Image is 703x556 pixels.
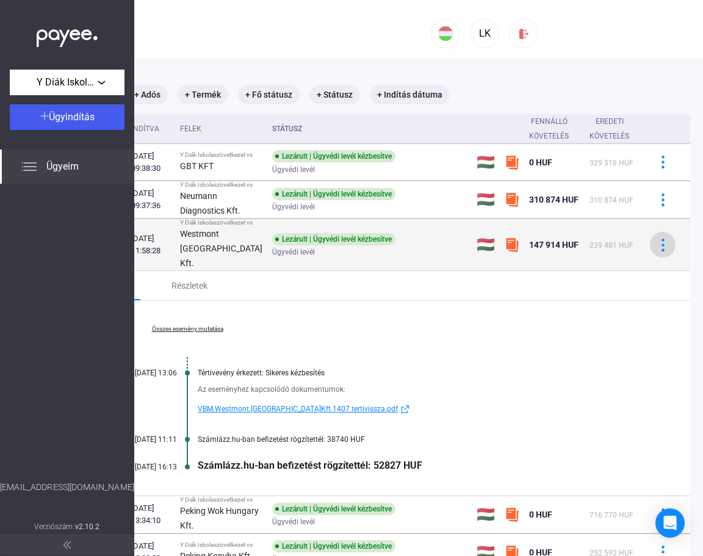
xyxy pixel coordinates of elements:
[272,200,315,214] span: Ügyvédi levél
[309,85,360,104] mat-chip: + Státusz
[131,121,170,136] div: Indítva
[655,508,685,538] div: Open Intercom Messenger
[438,26,453,41] img: HU
[180,181,262,189] div: Y Diák Iskolaszövetkezet vs
[470,19,499,48] button: LK
[589,511,633,519] span: 716 770 HUF
[267,114,472,144] th: Státusz
[10,70,124,95] button: Y Diák Iskolaszövetkezet
[171,278,207,293] div: Részletek
[180,506,259,530] strong: Peking Wok Hungary Kft.
[650,150,676,175] button: more-blue
[180,496,262,504] div: Y Diák Iskolaszövetkezet vs
[589,114,640,143] div: Eredeti követelés
[75,522,100,531] strong: v2.10.2
[198,402,629,416] a: VBM.Westmont.[GEOGRAPHIC_DATA]Kft.1407.tertivissza.pdfexternal-link-blue
[238,85,300,104] mat-chip: + Fő státusz
[63,541,71,549] img: arrow-double-left-grey.svg
[529,195,579,204] span: 310 874 HUF
[505,507,519,522] img: szamlazzhu-mini
[474,26,495,41] div: LK
[104,325,271,333] a: Összes esemény mutatása
[589,196,633,204] span: 310 874 HUF
[529,157,552,167] span: 0 HUF
[180,541,262,549] div: Y Diák Iskolaszövetkezet vs
[589,114,629,143] div: Eredeti követelés
[650,502,676,527] button: more-blue
[104,463,177,471] div: [DATE] 16:13
[46,159,79,174] span: Ügyeim
[198,402,398,416] span: VBM.Westmont.[GEOGRAPHIC_DATA]Kft.1407.tertivissza.pdf
[509,19,538,48] button: logout-red
[37,75,98,90] span: Y Diák Iskolaszövetkezet
[272,188,395,200] div: Lezárult | Ügyvédi levél kézbesítve
[198,460,629,471] div: Számlázz.hu-ban befizetést rögzítettél: 52827 HUF
[589,159,633,167] span: 329 518 HUF
[272,503,395,515] div: Lezárult | Ügyvédi levél kézbesítve
[180,219,262,226] div: Y Diák Iskolaszövetkezet vs
[131,150,170,175] div: [DATE] 09:38:30
[650,232,676,258] button: more-blue
[198,369,629,377] div: Tértivevény érkezett: Sikeres kézbesítés
[180,121,262,136] div: Felek
[131,233,170,257] div: [DATE] 11:58:28
[131,187,170,212] div: [DATE] 09:37:36
[180,161,214,171] strong: GBT KFT
[272,162,315,177] span: Ügyvédi levél
[198,435,629,444] div: Számlázz.hu-ban befizetést rögzítettél: 38740 HUF
[104,435,177,444] div: [DATE] 11:11
[22,159,37,174] img: list.svg
[529,510,552,519] span: 0 HUF
[517,27,530,40] img: logout-red
[37,23,98,48] img: white-payee-white-dot.svg
[505,192,519,207] img: szamlazzhu-mini
[431,19,460,48] button: HU
[127,85,168,104] mat-chip: + Adós
[505,155,519,170] img: szamlazzhu-mini
[657,156,669,168] img: more-blue
[272,233,395,245] div: Lezárult | Ügyvédi levél kézbesítve
[505,237,519,252] img: szamlazzhu-mini
[104,369,177,377] div: [DATE] 13:06
[472,219,500,271] td: 🇭🇺
[180,191,240,215] strong: Neumann Diagnostics Kft.
[472,496,500,533] td: 🇭🇺
[180,229,262,268] strong: Westmont [GEOGRAPHIC_DATA] Kft.
[529,114,569,143] div: Fennálló követelés
[472,144,500,181] td: 🇭🇺
[529,240,579,250] span: 147 914 HUF
[272,540,395,552] div: Lezárult | Ügyvédi levél kézbesítve
[272,245,315,259] span: Ügyvédi levél
[529,114,580,143] div: Fennálló követelés
[272,514,315,529] span: Ügyvédi levél
[589,241,633,250] span: 239 481 HUF
[650,187,676,212] button: more-blue
[131,121,159,136] div: Indítva
[398,405,413,414] img: external-link-blue
[49,111,95,123] span: Ügyindítás
[657,239,669,251] img: more-blue
[198,383,629,395] div: Az eseményhez kapcsolódó dokumentumok:
[272,150,395,162] div: Lezárult | Ügyvédi levél kézbesítve
[10,104,124,130] button: Ügyindítás
[43,21,431,42] div: Ügyeim
[180,151,262,159] div: Y Diák Iskolaszövetkezet vs
[370,85,450,104] mat-chip: + Indítás dátuma
[180,121,201,136] div: Felek
[40,112,49,120] img: plus-white.svg
[657,193,669,206] img: more-blue
[131,502,170,527] div: [DATE] 13:34:10
[178,85,228,104] mat-chip: + Termék
[472,181,500,218] td: 🇭🇺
